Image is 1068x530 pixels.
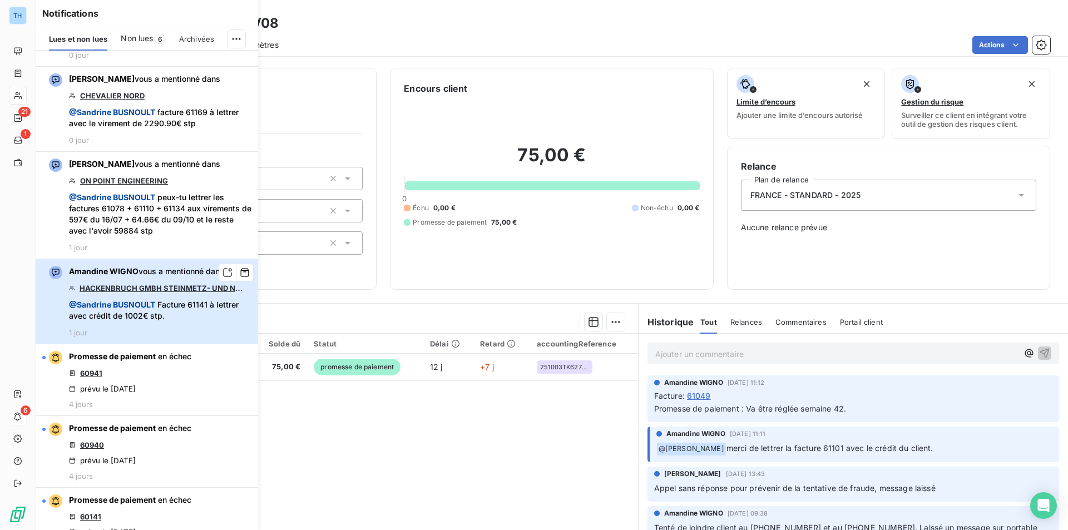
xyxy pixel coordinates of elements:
span: facture 61169 à lettrer avec le virement de 2290.90€ stp [69,107,251,129]
div: prévu le [DATE] [69,456,136,465]
span: en échec [158,351,191,361]
a: ON POINT ENGINEERING [80,176,168,185]
span: 1 jour [69,328,87,337]
a: 60941 [80,369,102,378]
span: 6 [155,34,166,44]
span: 0 [402,194,407,203]
span: Promesse de paiement : Va être réglée semaine 42. [654,404,846,413]
span: 0,00 € [678,203,700,213]
div: Open Intercom Messenger [1030,492,1057,519]
span: Promesse de paiement [413,217,487,227]
span: Ajouter une limite d’encours autorisé [736,111,863,120]
span: Archivées [179,34,214,43]
span: en échec [158,423,191,433]
span: Promesse de paiement [69,495,156,504]
span: Promesse de paiement [69,423,156,433]
span: 75,00 € [491,217,517,227]
span: 6 [21,405,31,415]
span: 4 jours [69,472,93,481]
div: prévu le [DATE] [69,384,136,393]
span: Amandine WIGNO [664,378,723,388]
span: 61049 [687,390,711,402]
span: 251003TK62783AD [540,364,589,370]
span: 75,00 € [261,361,300,373]
div: accountingReference [537,339,631,348]
div: Délai [430,339,467,348]
span: [DATE] 09:38 [728,510,768,517]
span: vous a mentionné dans [69,73,220,85]
span: 0 jour [69,51,89,60]
span: Aucune relance prévue [741,222,1036,233]
button: Promesse de paiement en échec60941prévu le [DATE]4 jours [36,344,258,416]
span: vous a mentionné dans [69,158,220,170]
button: Amandine WIGNOvous a mentionné dansHACKENBRUCH GMBH STEINMETZ- UND NATURSTE @Sandrine BUSNOULT Fa... [36,259,258,344]
h6: Historique [639,315,694,329]
span: Facture : [654,390,685,402]
span: Tout [700,318,717,326]
span: Promesse de paiement [69,351,156,361]
span: 1 [21,129,31,139]
span: @ [PERSON_NAME] [657,443,726,455]
button: Limite d’encoursAjouter une limite d’encours autorisé [727,68,886,139]
span: Amandine WIGNO [664,508,723,518]
a: HACKENBRUCH GMBH STEINMETZ- UND NATURSTE [80,284,247,293]
span: Échu [413,203,429,213]
span: 12 j [430,362,443,372]
span: peux-tu lettrer les factures 61078 + 61110 + 61134 aux virements de 597€ du 16/07 + 64.66€ du 09/... [69,192,251,236]
button: Actions [972,36,1028,54]
button: [PERSON_NAME]vous a mentionné dansON POINT ENGINEERING @Sandrine BUSNOULT peux-tu lettrer les fac... [36,152,258,259]
span: merci de lettrer la facture 61101 avec le crédit du client. [726,443,933,453]
span: Appel sans réponse pour prévenir de la tentative de fraude, message laissé [654,483,936,493]
span: @ Sandrine BUSNOULT [69,192,155,202]
h6: Encours client [404,82,467,95]
span: 0 jour [69,136,89,145]
div: TH [9,7,27,24]
span: +7 j [480,362,494,372]
h2: 75,00 € [404,144,699,177]
span: vous a mentionné dans [69,266,224,277]
span: @ Sandrine BUSNOULT [69,107,155,117]
h6: Notifications [42,7,251,20]
img: Logo LeanPay [9,506,27,523]
span: [PERSON_NAME] [69,74,135,83]
span: promesse de paiement [314,359,400,375]
span: en échec [158,495,191,504]
a: CHEVALIER NORD [80,91,145,100]
span: Non lues [121,33,153,44]
span: [DATE] 11:12 [728,379,765,386]
span: @ Sandrine BUSNOULT [69,300,155,309]
span: Amandine WIGNO [69,266,139,276]
span: 1 jour [69,243,87,252]
a: 60141 [80,512,101,521]
span: FRANCE - STANDARD - 2025 [750,190,861,201]
span: 0,00 € [433,203,456,213]
div: Retard [480,339,523,348]
span: 21 [18,107,31,117]
span: Relances [730,318,762,326]
span: Portail client [840,318,883,326]
span: Amandine WIGNO [666,429,725,439]
button: Promesse de paiement en échec60940prévu le [DATE]4 jours [36,416,258,488]
span: [PERSON_NAME] [664,469,721,479]
span: Non-échu [641,203,673,213]
span: Surveiller ce client en intégrant votre outil de gestion des risques client. [901,111,1041,128]
span: Gestion du risque [901,97,963,106]
span: Limite d’encours [736,97,795,106]
button: Gestion du risqueSurveiller ce client en intégrant votre outil de gestion des risques client. [892,68,1050,139]
span: Lues et non lues [49,34,107,43]
div: Statut [314,339,417,348]
span: Commentaires [775,318,827,326]
span: [DATE] 13:43 [726,470,765,477]
span: [PERSON_NAME] [69,159,135,169]
h6: Relance [741,160,1036,173]
div: Solde dû [261,339,300,348]
a: 60940 [80,440,104,449]
span: [DATE] 11:11 [730,430,766,437]
span: 4 jours [69,400,93,409]
button: [PERSON_NAME]vous a mentionné dansCHEVALIER NORD @Sandrine BUSNOULT facture 61169 à lettrer avec ... [36,67,258,152]
span: Facture 61141 à lettrer avec crédit de 1002€ stp. [69,299,251,321]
